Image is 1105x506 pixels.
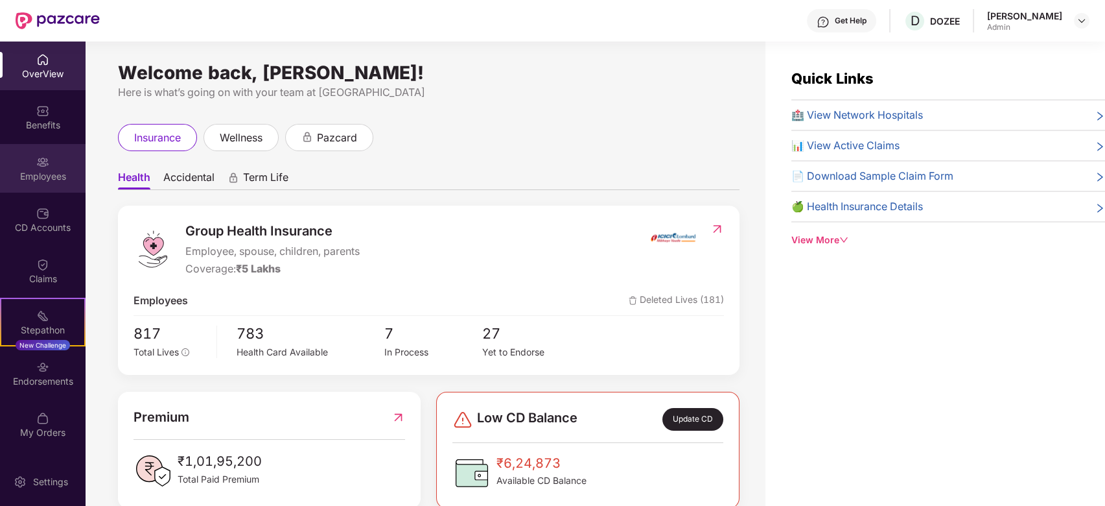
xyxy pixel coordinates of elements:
div: Settings [29,476,72,488]
span: right [1095,171,1105,184]
span: wellness [220,130,262,146]
span: Health [118,171,150,189]
img: svg+xml;base64,PHN2ZyBpZD0iQ0RfQWNjb3VudHMiIGRhdGEtbmFtZT0iQ0QgQWNjb3VudHMiIHhtbG5zPSJodHRwOi8vd3... [36,207,49,220]
div: Get Help [835,16,867,26]
span: Available CD Balance [496,474,587,488]
span: 📄 Download Sample Claim Form [791,168,953,184]
img: svg+xml;base64,PHN2ZyBpZD0iRW1wbG95ZWVzIiB4bWxucz0iaHR0cDovL3d3dy53My5vcmcvMjAwMC9zdmciIHdpZHRoPS... [36,156,49,169]
div: Coverage: [185,261,360,277]
div: In Process [384,345,482,359]
div: New Challenge [16,340,70,350]
img: logo [134,230,172,269]
img: insurerIcon [649,221,697,254]
div: animation [301,131,313,143]
span: Quick Links [791,70,874,87]
img: RedirectIcon [710,223,724,235]
span: right [1095,110,1105,123]
img: svg+xml;base64,PHN2ZyB4bWxucz0iaHR0cDovL3d3dy53My5vcmcvMjAwMC9zdmciIHdpZHRoPSIyMSIgaGVpZ2h0PSIyMC... [36,309,49,322]
img: CDBalanceIcon [452,453,491,492]
span: Total Paid Premium [178,472,262,487]
img: svg+xml;base64,PHN2ZyBpZD0iQmVuZWZpdHMiIHhtbG5zPSJodHRwOi8vd3d3LnczLm9yZy8yMDAwL3N2ZyIgd2lkdGg9Ij... [36,104,49,117]
span: Accidental [163,171,215,189]
div: Here is what’s going on with your team at [GEOGRAPHIC_DATA] [118,84,739,101]
span: 🍏 Health Insurance Details [791,199,923,215]
span: 27 [482,322,581,345]
span: Employee, spouse, children, parents [185,243,360,259]
div: Health Card Available [237,345,384,359]
div: Yet to Endorse [482,345,581,359]
span: pazcard [317,130,357,146]
span: 817 [134,322,207,345]
div: Welcome back, [PERSON_NAME]! [118,67,739,78]
img: svg+xml;base64,PHN2ZyBpZD0iRGFuZ2VyLTMyeDMyIiB4bWxucz0iaHR0cDovL3d3dy53My5vcmcvMjAwMC9zdmciIHdpZH... [452,409,473,430]
span: down [839,235,848,245]
img: New Pazcare Logo [16,12,100,29]
img: svg+xml;base64,PHN2ZyBpZD0iSG9tZSIgeG1sbnM9Imh0dHA6Ly93d3cudzMub3JnLzIwMDAvc3ZnIiB3aWR0aD0iMjAiIG... [36,53,49,66]
span: Group Health Insurance [185,221,360,241]
span: info-circle [181,348,189,356]
span: ₹1,01,95,200 [178,452,262,472]
span: Premium [134,407,189,428]
span: right [1095,201,1105,215]
span: 783 [237,322,384,345]
img: svg+xml;base64,PHN2ZyBpZD0iTXlfT3JkZXJzIiBkYXRhLW5hbWU9Ik15IE9yZGVycyIgeG1sbnM9Imh0dHA6Ly93d3cudz... [36,412,49,425]
span: ₹5 Lakhs [236,262,281,275]
span: Employees [134,293,188,309]
div: Update CD [662,408,723,431]
div: Stepathon [1,324,84,337]
span: ₹6,24,873 [496,453,587,474]
span: 📊 View Active Claims [791,138,900,154]
div: View More [791,233,1105,247]
span: 7 [384,322,482,345]
span: Deleted Lives (181) [629,293,724,309]
div: [PERSON_NAME] [987,10,1062,22]
span: 🏥 View Network Hospitals [791,107,923,123]
span: right [1095,140,1105,154]
img: svg+xml;base64,PHN2ZyBpZD0iSGVscC0zMngzMiIgeG1sbnM9Imh0dHA6Ly93d3cudzMub3JnLzIwMDAvc3ZnIiB3aWR0aD... [817,16,830,29]
img: svg+xml;base64,PHN2ZyBpZD0iU2V0dGluZy0yMHgyMCIgeG1sbnM9Imh0dHA6Ly93d3cudzMub3JnLzIwMDAvc3ZnIiB3aW... [14,476,27,488]
img: deleteIcon [629,296,637,305]
span: D [911,13,920,29]
img: PaidPremiumIcon [134,452,172,490]
span: Low CD Balance [477,408,577,431]
span: Term Life [243,171,288,189]
span: insurance [134,130,181,146]
img: svg+xml;base64,PHN2ZyBpZD0iRHJvcGRvd24tMzJ4MzIiIHhtbG5zPSJodHRwOi8vd3d3LnczLm9yZy8yMDAwL3N2ZyIgd2... [1076,16,1087,26]
div: DOZEE [930,15,960,27]
div: animation [227,172,239,184]
img: svg+xml;base64,PHN2ZyBpZD0iRW5kb3JzZW1lbnRzIiB4bWxucz0iaHR0cDovL3d3dy53My5vcmcvMjAwMC9zdmciIHdpZH... [36,361,49,374]
img: svg+xml;base64,PHN2ZyBpZD0iQ2xhaW0iIHhtbG5zPSJodHRwOi8vd3d3LnczLm9yZy8yMDAwL3N2ZyIgd2lkdGg9IjIwIi... [36,258,49,271]
span: Total Lives [134,346,179,357]
div: Admin [987,22,1062,32]
img: RedirectIcon [391,407,405,428]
